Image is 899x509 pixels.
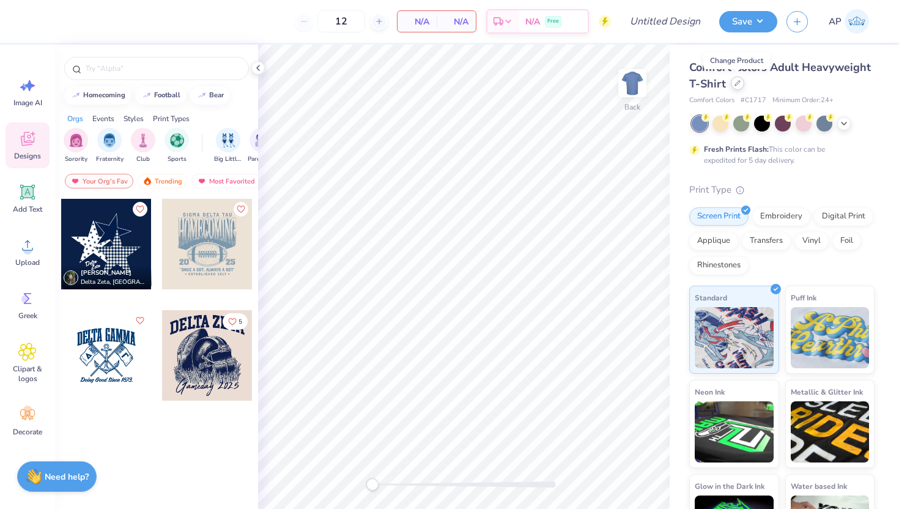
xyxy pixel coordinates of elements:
span: Designs [14,151,41,161]
div: Vinyl [794,232,829,250]
button: Like [133,313,147,328]
div: Change Product [703,52,770,69]
span: Club [136,155,150,164]
a: AP [823,9,875,34]
input: – – [317,10,365,32]
img: trend_line.gif [142,92,152,99]
div: filter for Sports [165,128,189,164]
div: homecoming [83,92,125,98]
span: Big Little Reveal [214,155,242,164]
div: This color can be expedited for 5 day delivery. [704,144,854,166]
div: filter for Parent's Weekend [248,128,276,164]
span: N/A [405,15,429,28]
img: Metallic & Glitter Ink [791,401,870,463]
span: Greek [18,311,37,321]
button: filter button [248,128,276,164]
div: Applique [689,232,738,250]
button: Save [719,11,777,32]
div: Events [92,113,114,124]
div: Embroidery [752,207,810,226]
img: Standard [695,307,774,368]
span: Metallic & Glitter Ink [791,385,863,398]
img: Sorority Image [69,133,83,147]
span: Parent's Weekend [248,155,276,164]
span: N/A [525,15,540,28]
span: Delta Zeta, [GEOGRAPHIC_DATA][US_STATE] [81,278,147,287]
img: Back [620,71,645,95]
strong: Need help? [45,471,89,483]
div: Print Type [689,183,875,197]
button: Like [223,313,248,330]
div: filter for Club [131,128,155,164]
span: Upload [15,258,40,267]
span: 5 [239,319,242,325]
img: Parent's Weekend Image [255,133,269,147]
div: Back [624,102,640,113]
div: football [154,92,180,98]
span: Puff Ink [791,291,816,304]
img: most_fav.gif [197,177,207,185]
span: Minimum Order: 24 + [772,95,834,106]
strong: Fresh Prints Flash: [704,144,769,154]
input: Try "Alpha" [84,62,241,75]
span: Fraternity [96,155,124,164]
img: trend_line.gif [71,92,81,99]
span: [PERSON_NAME] [81,269,131,277]
span: Sports [168,155,187,164]
span: Comfort Colors Adult Heavyweight T-Shirt [689,60,871,91]
div: Accessibility label [366,478,379,491]
div: Orgs [67,113,83,124]
div: Foil [832,232,861,250]
div: Transfers [742,232,791,250]
span: Sorority [65,155,87,164]
span: Water based Ink [791,480,847,492]
button: Like [133,202,147,217]
span: Decorate [13,427,42,437]
span: AP [829,15,842,29]
img: Club Image [136,133,150,147]
img: Fraternity Image [103,133,116,147]
div: filter for Big Little Reveal [214,128,242,164]
button: filter button [96,128,124,164]
div: Rhinestones [689,256,749,275]
span: Image AI [13,98,42,108]
span: Neon Ink [695,385,725,398]
img: Sports Image [170,133,184,147]
button: bear [190,86,229,105]
div: Most Favorited [191,174,261,188]
span: # C1717 [741,95,766,106]
div: Screen Print [689,207,749,226]
img: Addison Poland [845,9,869,34]
span: N/A [444,15,468,28]
div: Your Org's Fav [65,174,133,188]
img: Puff Ink [791,307,870,368]
span: Add Text [13,204,42,214]
span: Clipart & logos [7,364,48,384]
button: Like [234,202,248,217]
div: Trending [137,174,188,188]
div: filter for Sorority [64,128,88,164]
div: filter for Fraternity [96,128,124,164]
span: Glow in the Dark Ink [695,480,764,492]
span: Standard [695,291,727,304]
img: most_fav.gif [70,177,80,185]
div: Digital Print [814,207,873,226]
button: filter button [131,128,155,164]
div: bear [209,92,224,98]
img: Big Little Reveal Image [221,133,235,147]
img: Neon Ink [695,401,774,463]
img: trending.gif [142,177,152,185]
span: Free [547,17,559,26]
img: trend_line.gif [197,92,207,99]
div: Print Types [153,113,190,124]
span: Comfort Colors [689,95,734,106]
button: football [135,86,186,105]
button: filter button [64,128,88,164]
input: Untitled Design [620,9,710,34]
button: homecoming [64,86,131,105]
button: filter button [165,128,189,164]
div: Styles [124,113,144,124]
button: filter button [214,128,242,164]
